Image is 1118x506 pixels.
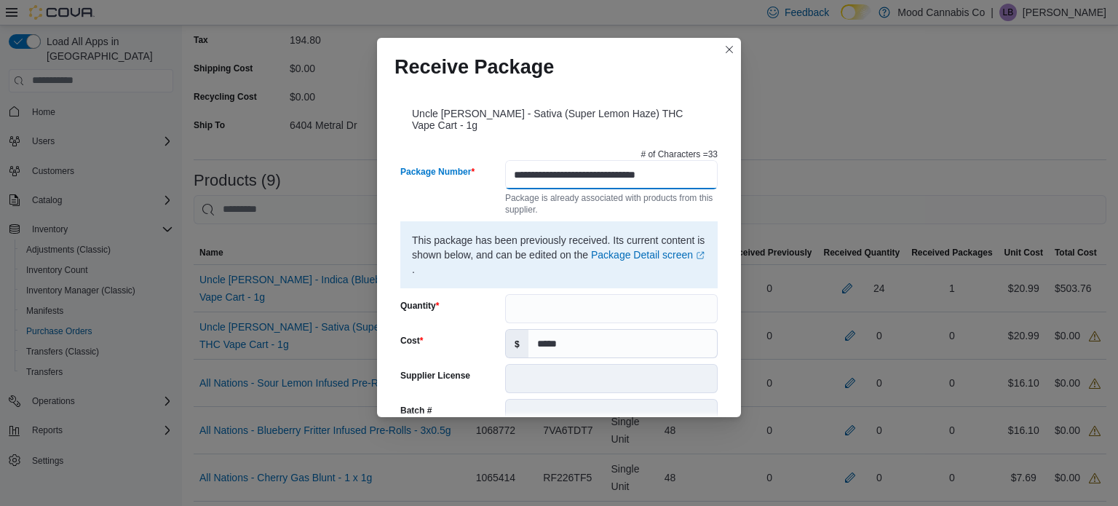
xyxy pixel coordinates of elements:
[696,251,705,260] svg: External link
[506,330,528,357] label: $
[721,41,738,58] button: Closes this modal window
[400,300,439,312] label: Quantity
[505,189,718,216] div: Package is already associated with products from this supplier.
[591,249,705,261] a: Package Detail screenExternal link
[641,149,718,160] p: # of Characters = 33
[400,405,432,416] label: Batch #
[400,370,470,382] label: Supplier License
[400,166,475,178] label: Package Number
[400,335,423,347] label: Cost
[395,55,554,79] h1: Receive Package
[395,90,723,143] div: Uncle [PERSON_NAME] - Sativa (Super Lemon Haze) THC Vape Cart - 1g
[412,233,706,277] p: This package has been previously received. Its current content is shown below, and can be edited ...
